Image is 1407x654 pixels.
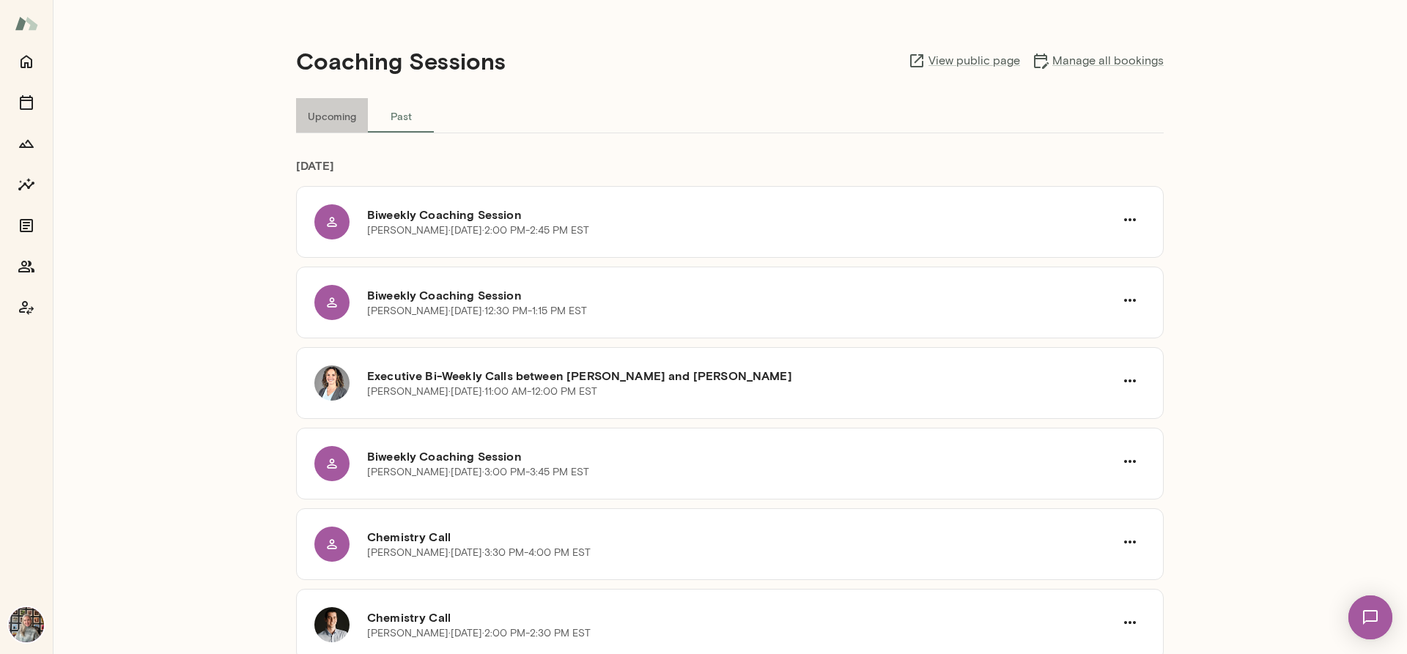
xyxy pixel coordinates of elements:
[12,293,41,322] button: Coach app
[367,546,591,560] p: [PERSON_NAME] · [DATE] · 3:30 PM-4:00 PM EST
[15,10,38,37] img: Mento
[908,52,1020,70] a: View public page
[367,528,1115,546] h6: Chemistry Call
[367,447,1115,465] h6: Biweekly Coaching Session
[12,47,41,76] button: Home
[12,88,41,117] button: Sessions
[12,211,41,240] button: Documents
[367,304,587,319] p: [PERSON_NAME] · [DATE] · 12:30 PM-1:15 PM EST
[367,384,597,399] p: [PERSON_NAME] · [DATE] · 11:00 AM-12:00 PM EST
[296,47,506,75] h4: Coaching Sessions
[9,607,44,642] img: Tricia Maggio
[367,223,589,238] p: [PERSON_NAME] · [DATE] · 2:00 PM-2:45 PM EST
[367,465,589,480] p: [PERSON_NAME] · [DATE] · 3:00 PM-3:45 PM EST
[367,609,1115,626] h6: Chemistry Call
[12,252,41,281] button: Members
[296,98,368,133] button: Upcoming
[12,170,41,199] button: Insights
[367,626,591,641] p: [PERSON_NAME] · [DATE] · 2:00 PM-2:30 PM EST
[367,367,1115,384] h6: Executive Bi-Weekly Calls between [PERSON_NAME] and [PERSON_NAME]
[1032,52,1164,70] a: Manage all bookings
[367,206,1115,223] h6: Biweekly Coaching Session
[296,98,1164,133] div: basic tabs example
[368,98,434,133] button: Past
[367,286,1115,304] h6: Biweekly Coaching Session
[12,129,41,158] button: Growth Plan
[296,157,1164,186] h6: [DATE]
